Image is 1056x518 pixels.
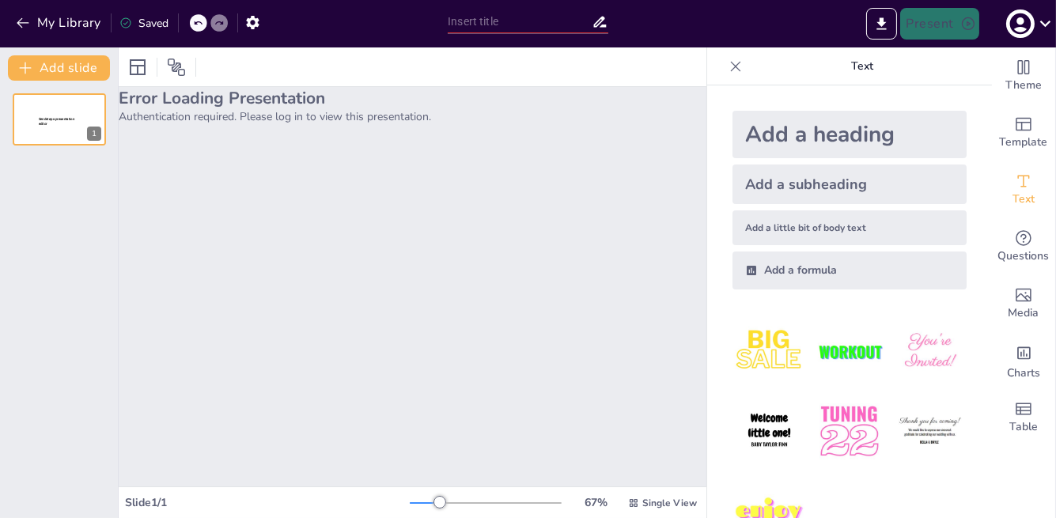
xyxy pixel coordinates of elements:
[812,315,886,388] img: 2.jpeg
[992,275,1055,332] div: Add images, graphics, shapes or video
[642,497,697,509] span: Single View
[992,47,1055,104] div: Change the overall theme
[812,395,886,468] img: 5.jpeg
[119,109,706,124] p: Authentication required. Please log in to view this presentation.
[992,218,1055,275] div: Get real-time input from your audience
[577,495,615,510] div: 67 %
[1007,365,1040,382] span: Charts
[1005,77,1042,94] span: Theme
[1009,304,1039,322] span: Media
[998,248,1050,265] span: Questions
[87,127,101,141] div: 1
[992,161,1055,218] div: Add text boxes
[1012,191,1035,208] span: Text
[732,395,806,468] img: 4.jpeg
[448,10,592,33] input: Insert title
[866,8,897,40] button: Export to PowerPoint
[1009,418,1038,436] span: Table
[39,117,74,126] span: Sendsteps presentation editor
[732,315,806,388] img: 1.jpeg
[119,87,706,109] h2: Error Loading Presentation
[8,55,110,81] button: Add slide
[125,55,150,80] div: Layout
[119,16,168,31] div: Saved
[13,93,106,146] div: 1
[1000,134,1048,151] span: Template
[992,104,1055,161] div: Add ready made slides
[167,58,186,77] span: Position
[125,495,410,510] div: Slide 1 / 1
[900,8,979,40] button: Present
[893,315,967,388] img: 3.jpeg
[992,389,1055,446] div: Add a table
[893,395,967,468] img: 6.jpeg
[732,210,967,245] div: Add a little bit of body text
[748,47,976,85] p: Text
[992,332,1055,389] div: Add charts and graphs
[12,10,108,36] button: My Library
[732,251,967,289] div: Add a formula
[732,111,967,158] div: Add a heading
[732,164,967,204] div: Add a subheading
